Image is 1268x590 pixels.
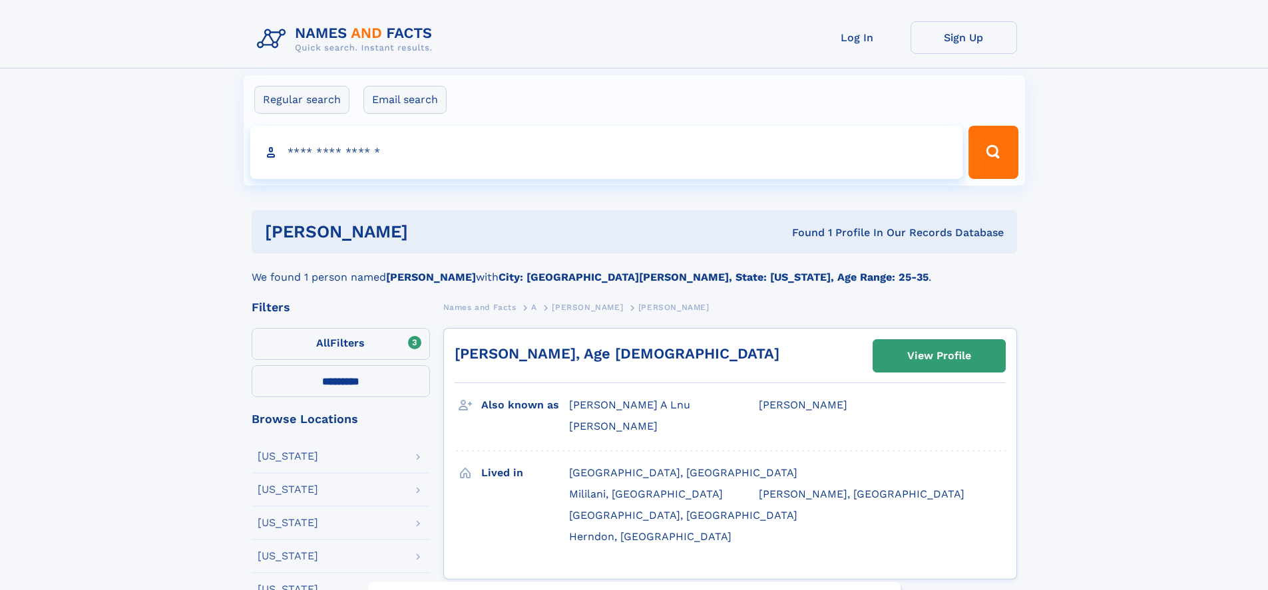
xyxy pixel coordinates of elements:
div: Found 1 Profile In Our Records Database [600,225,1004,240]
div: View Profile [907,341,971,371]
img: Logo Names and Facts [252,21,443,57]
div: [US_STATE] [258,451,318,462]
div: [US_STATE] [258,484,318,495]
div: Filters [252,301,430,313]
b: City: [GEOGRAPHIC_DATA][PERSON_NAME], State: [US_STATE], Age Range: 25-35 [499,271,929,283]
span: [PERSON_NAME] [638,303,710,312]
a: Log In [804,21,911,54]
span: Mililani, [GEOGRAPHIC_DATA] [569,488,723,500]
a: A [531,299,537,315]
span: [PERSON_NAME] [569,420,658,432]
button: Search Button [968,126,1018,179]
div: Browse Locations [252,413,430,425]
label: Regular search [254,86,349,114]
h1: [PERSON_NAME] [265,223,600,240]
span: [PERSON_NAME] [759,398,847,411]
span: [PERSON_NAME] [552,303,623,312]
b: [PERSON_NAME] [386,271,476,283]
div: We found 1 person named with . [252,253,1017,285]
a: View Profile [873,340,1005,372]
a: [PERSON_NAME], Age [DEMOGRAPHIC_DATA] [455,345,779,362]
a: [PERSON_NAME] [552,299,623,315]
div: [US_STATE] [258,517,318,528]
span: [GEOGRAPHIC_DATA], [GEOGRAPHIC_DATA] [569,509,797,521]
h3: Also known as [481,394,569,416]
a: Names and Facts [443,299,517,315]
span: A [531,303,537,312]
span: Herndon, [GEOGRAPHIC_DATA] [569,530,732,543]
h3: Lived in [481,462,569,484]
input: search input [250,126,963,179]
span: [PERSON_NAME] A Lnu [569,398,690,411]
span: [PERSON_NAME], [GEOGRAPHIC_DATA] [759,488,964,500]
label: Email search [363,86,447,114]
div: [US_STATE] [258,551,318,561]
span: All [316,337,330,349]
a: Sign Up [911,21,1017,54]
span: [GEOGRAPHIC_DATA], [GEOGRAPHIC_DATA] [569,466,797,479]
label: Filters [252,328,430,360]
